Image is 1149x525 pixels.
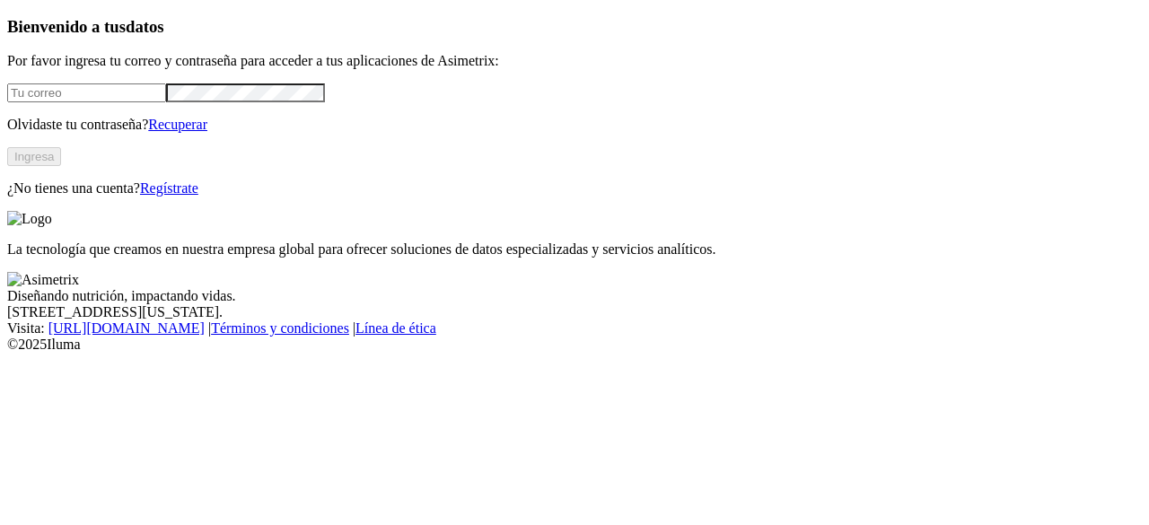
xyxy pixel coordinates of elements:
div: Diseñando nutrición, impactando vidas. [7,288,1142,304]
h3: Bienvenido a tus [7,17,1142,37]
div: © 2025 Iluma [7,337,1142,353]
div: [STREET_ADDRESS][US_STATE]. [7,304,1142,320]
img: Asimetrix [7,272,79,288]
a: Regístrate [140,180,198,196]
div: Visita : | | [7,320,1142,337]
input: Tu correo [7,83,166,102]
img: Logo [7,211,52,227]
a: Recuperar [148,117,207,132]
span: datos [126,17,164,36]
p: Por favor ingresa tu correo y contraseña para acceder a tus aplicaciones de Asimetrix: [7,53,1142,69]
a: Línea de ética [355,320,436,336]
button: Ingresa [7,147,61,166]
a: [URL][DOMAIN_NAME] [48,320,205,336]
p: Olvidaste tu contraseña? [7,117,1142,133]
a: Términos y condiciones [211,320,349,336]
p: ¿No tienes una cuenta? [7,180,1142,197]
p: La tecnología que creamos en nuestra empresa global para ofrecer soluciones de datos especializad... [7,241,1142,258]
